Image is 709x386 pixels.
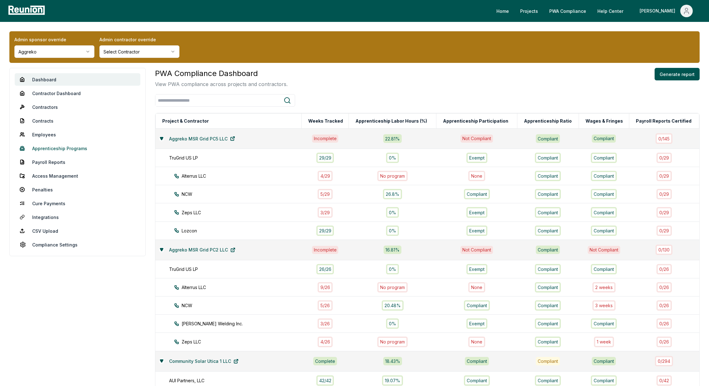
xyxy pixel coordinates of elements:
div: 4 / 29 [318,171,333,181]
div: Compliant [464,300,490,311]
button: Apprenticeship Labor Hours (%) [354,115,428,127]
div: TruGrid US LP [169,155,308,161]
div: 42 / 42 [316,375,334,386]
div: 3 / 26 [318,318,333,329]
a: PWA Compliance [544,5,591,17]
div: Alterrus LLC [174,173,313,179]
p: View PWA compliance across projects and contractors. [155,80,288,88]
button: Payroll Reports Certified [635,115,693,127]
div: Compliant [535,375,561,386]
div: 0 / 29 [656,153,672,163]
div: 29 / 29 [316,226,334,236]
div: 0 / 26 [656,282,672,292]
div: None [468,282,485,292]
label: Admin sponsor override [14,36,94,43]
div: Compliant [592,357,616,365]
div: 1 week [594,337,614,347]
div: Compliant [536,357,560,365]
a: Contractor Dashboard [15,87,140,99]
div: 0% [386,153,399,163]
div: 0 / 26 [656,300,672,311]
div: Compliant [535,171,561,181]
div: Alterrus LLC [174,284,313,291]
a: Contracts [15,114,140,127]
div: 0 / 29 [656,226,672,236]
div: 20.48% [382,300,404,311]
div: Compliant [535,282,561,292]
a: Contractors [15,101,140,113]
div: Not Compliant [460,135,493,143]
div: No program [377,337,408,347]
div: AUI Partners, LLC [169,377,308,384]
div: Compliant [591,318,617,329]
div: No program [377,171,408,181]
div: Compliant [591,189,617,199]
div: 18.43 % [383,357,402,365]
div: Compliant [464,189,490,199]
div: 16.81 % [384,246,401,254]
a: Home [491,5,514,17]
div: 2 week s [592,282,616,292]
div: Compliant [536,246,560,254]
div: 0 / 29 [656,189,672,199]
div: Compliant [464,375,490,386]
div: 3 week s [592,300,616,311]
a: Apprenticeship Programs [15,142,140,155]
a: Cure Payments [15,197,140,210]
div: 26.8% [383,189,402,199]
div: 0% [386,318,399,329]
button: [PERSON_NAME] [635,5,698,17]
a: Penalties [15,183,140,196]
div: NCW [174,191,313,197]
div: 5 / 29 [318,189,333,199]
a: Dashboard [15,73,140,86]
div: Zeps LLC [174,209,313,216]
div: 3 / 29 [318,207,333,217]
a: Community Solar Utica 1 LLC [164,355,244,368]
div: Not Compliant [588,246,620,254]
div: Exempt [466,318,487,329]
div: Compliant [535,207,561,217]
div: Compliant [591,375,617,386]
div: Exempt [466,207,487,217]
a: Aggreko MSR Grid PC5 LLC [164,132,240,145]
div: None [468,171,485,181]
div: 22.81 % [383,134,402,143]
div: 0 / 26 [656,337,672,347]
div: None [468,337,485,347]
div: [PERSON_NAME] Welding Inc. [174,320,313,327]
div: 9 / 26 [318,282,333,292]
div: Lozcon [174,227,313,234]
div: Compliant [535,337,561,347]
div: Compliant [591,207,617,217]
div: No program [377,282,408,292]
div: Compliant [591,171,617,181]
div: Compliant [535,264,561,274]
div: TruGrid US LP [169,266,308,272]
div: Compliant [591,226,617,236]
a: CSV Upload [15,225,140,237]
button: Apprenticeship Participation [442,115,510,127]
div: Not Compliant [460,246,493,254]
button: Generate report [655,68,700,80]
button: Project & Contractor [161,115,210,127]
button: Apprenticeship Ratio [523,115,573,127]
div: Zeps LLC [174,338,313,345]
div: 0 / 26 [656,318,672,329]
div: 0% [386,264,399,274]
a: Payroll Reports [15,156,140,168]
div: Compliant [536,134,560,143]
a: Help Center [592,5,628,17]
a: Integrations [15,211,140,223]
a: Access Management [15,170,140,182]
a: Employees [15,128,140,141]
div: 0 / 42 [656,375,672,386]
div: 4 / 26 [318,337,333,347]
div: Incomplete [312,135,339,143]
div: Compliant [591,264,617,274]
div: Compliant [592,135,616,143]
div: Compliant [535,226,561,236]
h3: PWA Compliance Dashboard [155,68,288,79]
div: 0% [386,226,399,236]
div: 0 / 130 [656,245,672,255]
